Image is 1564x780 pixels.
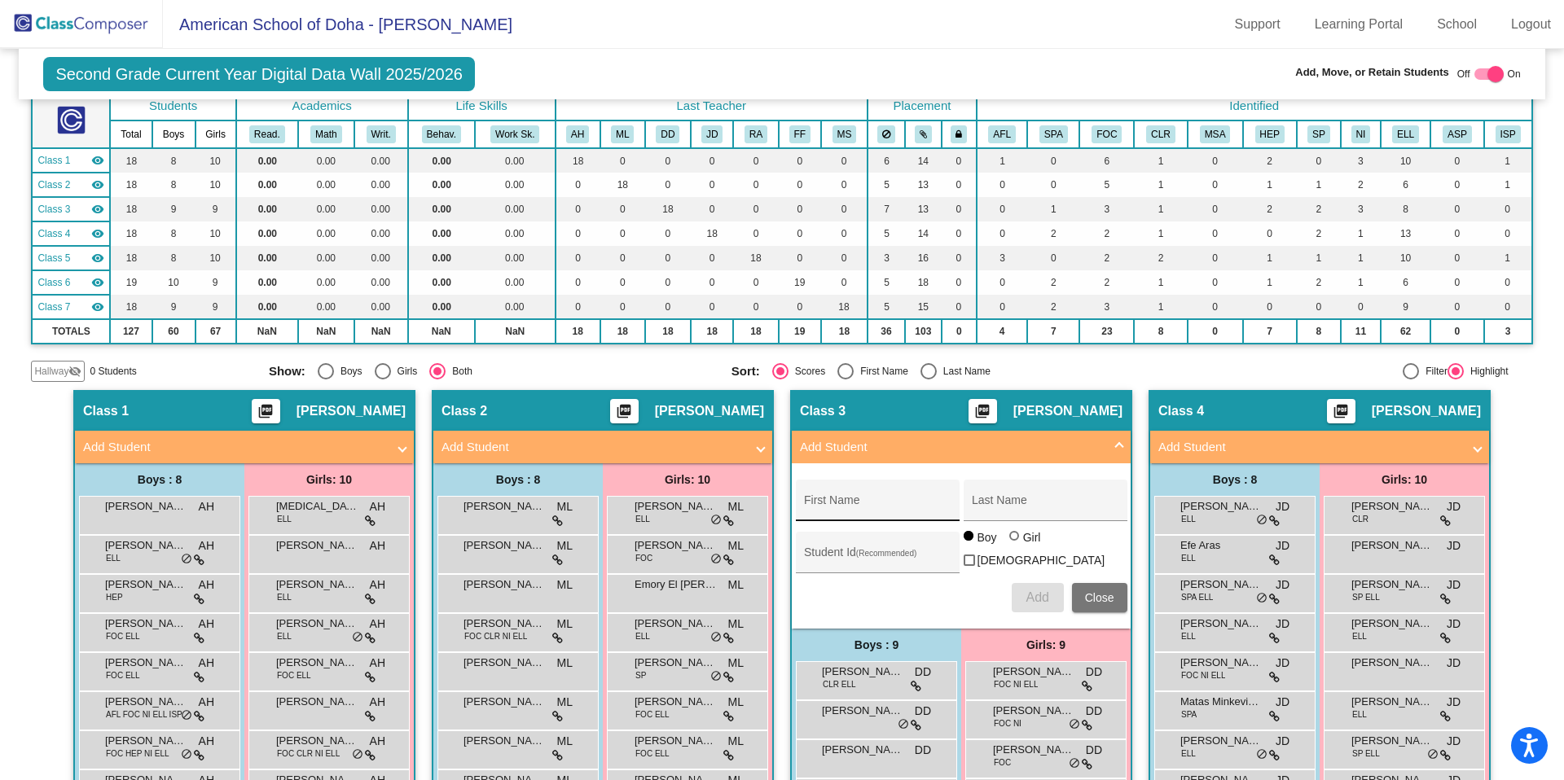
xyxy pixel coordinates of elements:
[745,125,767,143] button: RA
[611,125,634,143] button: ML
[1039,125,1068,143] button: SPA
[408,270,475,295] td: 0.00
[905,173,942,197] td: 13
[1079,270,1134,295] td: 2
[977,246,1027,270] td: 3
[1188,173,1243,197] td: 0
[298,148,354,173] td: 0.00
[1243,173,1297,197] td: 1
[91,227,104,240] mat-icon: visibility
[195,221,236,246] td: 10
[32,246,110,270] td: Renee Alexander - No Class Name
[1341,197,1381,221] td: 3
[236,221,298,246] td: 0.00
[733,173,778,197] td: 0
[1351,125,1371,143] button: NI
[110,92,235,121] th: Students
[1498,11,1564,37] a: Logout
[236,197,298,221] td: 0.00
[1297,270,1341,295] td: 2
[691,197,733,221] td: 0
[977,121,1027,148] th: Arabic Foreign Language
[110,221,152,246] td: 18
[236,295,298,319] td: 0.00
[110,148,152,173] td: 18
[733,148,778,173] td: 0
[490,125,539,143] button: Work Sk.
[1200,125,1231,143] button: MSA
[969,399,997,423] button: Print Students Details
[1188,221,1243,246] td: 0
[475,173,556,197] td: 0.00
[475,197,556,221] td: 0.00
[152,295,195,319] td: 9
[821,246,868,270] td: 0
[1027,221,1079,246] td: 2
[310,125,341,143] button: Math
[195,295,236,319] td: 9
[942,121,977,148] th: Keep with teacher
[83,438,386,457] mat-panel-title: Add Student
[645,197,691,221] td: 18
[1079,221,1134,246] td: 2
[804,500,951,513] input: First Name
[942,295,977,319] td: 0
[152,173,195,197] td: 8
[1484,197,1532,221] td: 0
[1484,246,1532,270] td: 1
[1430,121,1483,148] th: Accommodation Support Plan (ie visual, hearing impairment, anxiety)
[779,295,821,319] td: 0
[37,202,70,217] span: Class 3
[792,431,1131,463] mat-expansion-panel-header: Add Student
[1079,148,1134,173] td: 6
[236,92,408,121] th: Academics
[821,173,868,197] td: 0
[236,246,298,270] td: 0.00
[645,148,691,173] td: 0
[408,197,475,221] td: 0.00
[800,438,1103,457] mat-panel-title: Add Student
[37,251,70,265] span: Class 5
[821,121,868,148] th: Meral Sheta
[1243,246,1297,270] td: 1
[942,246,977,270] td: 0
[779,148,821,173] td: 0
[600,221,645,246] td: 0
[556,92,868,121] th: Last Teacher
[1392,125,1419,143] button: ELL
[195,197,236,221] td: 9
[195,121,236,148] th: Girls
[408,92,556,121] th: Life Skills
[1331,403,1351,426] mat-icon: picture_as_pdf
[804,552,951,565] input: Student Id
[1150,431,1489,463] mat-expansion-panel-header: Add Student
[1297,173,1341,197] td: 1
[905,246,942,270] td: 16
[354,295,408,319] td: 0.00
[1079,197,1134,221] td: 3
[1188,121,1243,148] th: Modern Standard Arabic
[779,121,821,148] th: Felicia Fothergill
[475,148,556,173] td: 0.00
[972,500,1118,513] input: Last Name
[1134,270,1187,295] td: 1
[1079,173,1134,197] td: 5
[1255,125,1285,143] button: HEP
[37,275,70,290] span: Class 6
[1158,438,1461,457] mat-panel-title: Add Student
[1381,270,1431,295] td: 6
[152,270,195,295] td: 10
[249,125,285,143] button: Read.
[1457,67,1470,81] span: Off
[1327,399,1355,423] button: Print Students Details
[645,121,691,148] th: Dina Demas
[868,121,905,148] th: Keep away students
[91,276,104,289] mat-icon: visibility
[1146,125,1175,143] button: CLR
[1188,246,1243,270] td: 0
[1297,221,1341,246] td: 2
[977,197,1027,221] td: 0
[195,148,236,173] td: 10
[37,226,70,241] span: Class 4
[733,246,778,270] td: 18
